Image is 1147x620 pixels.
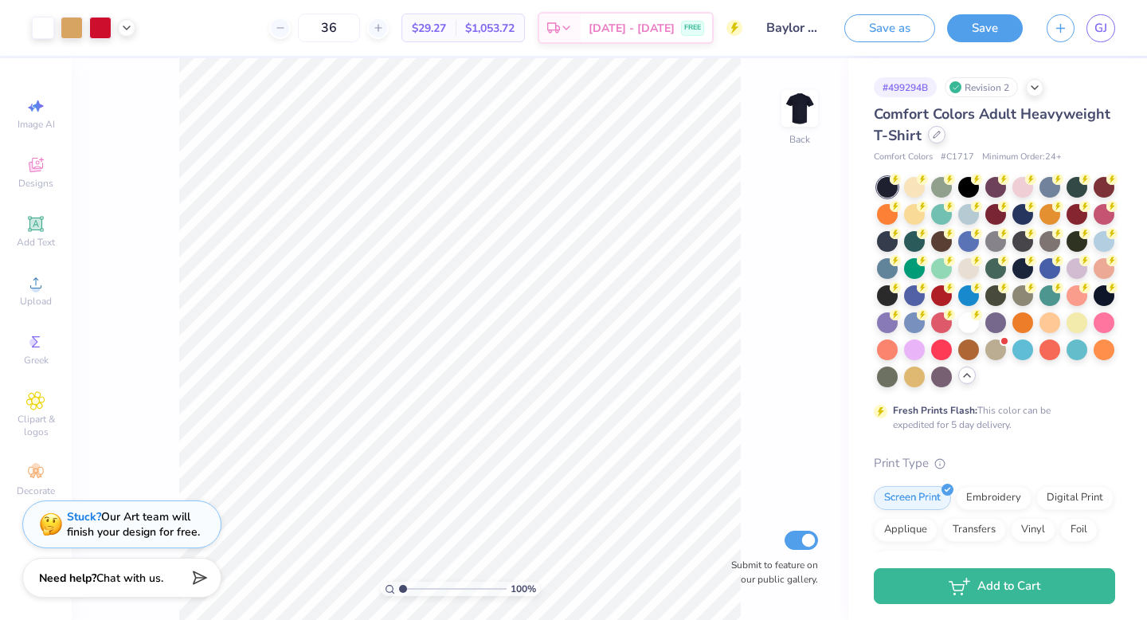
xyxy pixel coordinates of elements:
[874,77,937,97] div: # 499294B
[874,151,933,164] span: Comfort Colors
[784,92,816,124] img: Back
[17,236,55,249] span: Add Text
[298,14,360,42] input: – –
[874,568,1115,604] button: Add to Cart
[684,22,701,33] span: FREE
[754,12,832,44] input: Untitled Design
[1036,486,1114,510] div: Digital Print
[39,571,96,586] strong: Need help?
[947,14,1023,42] button: Save
[942,518,1006,542] div: Transfers
[1011,518,1055,542] div: Vinyl
[941,151,974,164] span: # C1717
[24,354,49,367] span: Greek
[722,558,818,587] label: Submit to feature on our public gallery.
[589,20,675,37] span: [DATE] - [DATE]
[67,509,200,540] div: Our Art team will finish your design for free.
[844,14,935,42] button: Save as
[874,518,938,542] div: Applique
[874,486,951,510] div: Screen Print
[17,485,55,497] span: Decorate
[1094,19,1107,37] span: GJ
[511,582,536,596] span: 100 %
[20,295,52,308] span: Upload
[8,413,64,438] span: Clipart & logos
[893,403,1089,432] div: This color can be expedited for 5 day delivery.
[945,77,1018,97] div: Revision 2
[18,177,53,190] span: Designs
[412,20,446,37] span: $29.27
[982,151,1062,164] span: Minimum Order: 24 +
[874,104,1110,145] span: Comfort Colors Adult Heavyweight T-Shirt
[789,132,810,147] div: Back
[893,404,977,417] strong: Fresh Prints Flash:
[956,486,1032,510] div: Embroidery
[465,20,515,37] span: $1,053.72
[67,509,101,524] strong: Stuck?
[874,550,951,574] div: Rhinestones
[96,571,163,586] span: Chat with us.
[18,118,55,131] span: Image AI
[1060,518,1098,542] div: Foil
[1086,14,1115,42] a: GJ
[874,454,1115,473] div: Print Type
